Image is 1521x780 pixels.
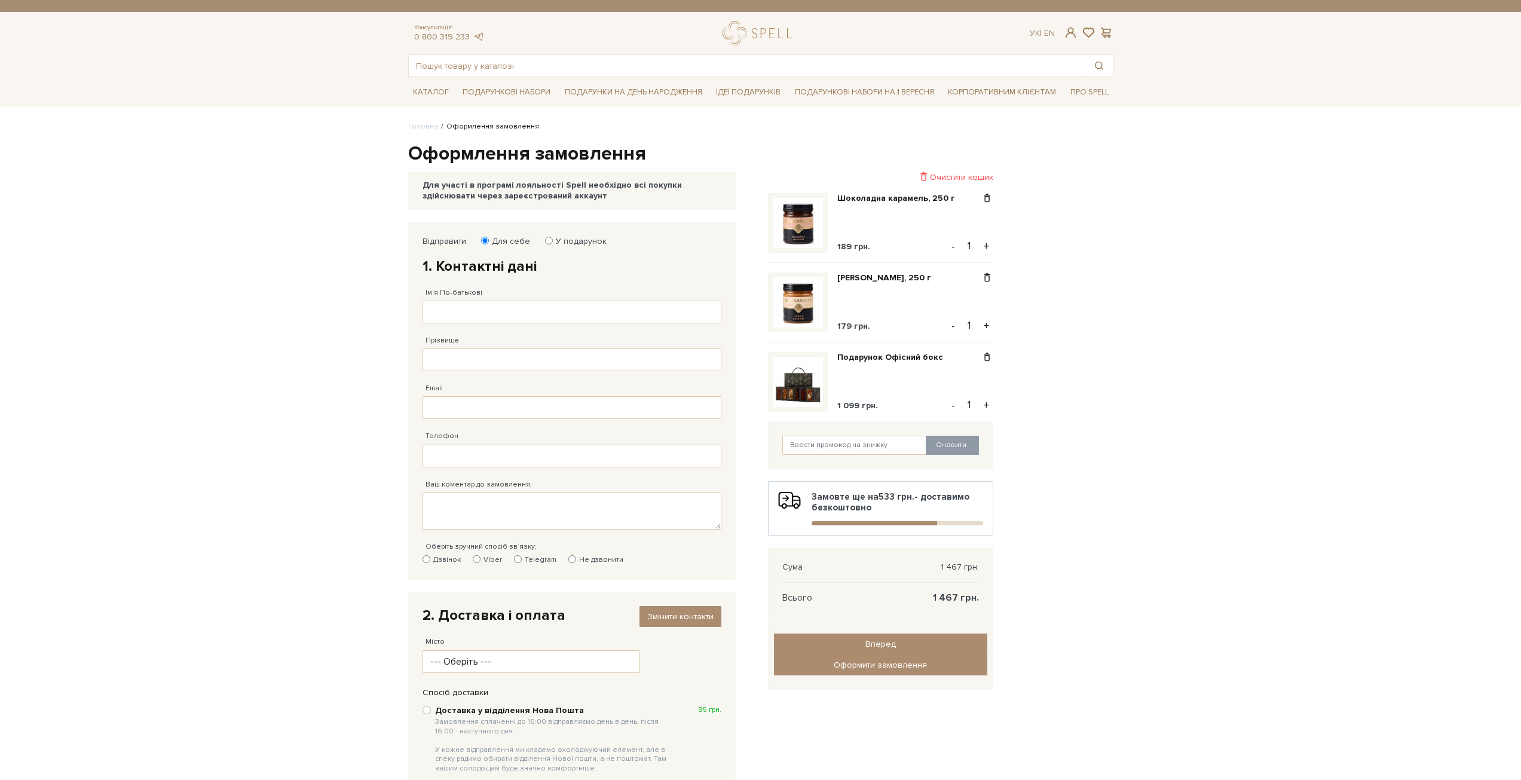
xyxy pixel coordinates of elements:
[947,237,959,255] button: -
[943,82,1061,102] a: Корпоративним клієнтам
[834,660,927,670] span: Оформити замовлення
[484,236,530,247] label: Для себе
[545,237,553,244] input: У подарунок
[426,637,445,647] label: Місто
[426,287,482,298] label: Ім'я По-батькові
[837,273,940,283] a: [PERSON_NAME], 250 г
[481,237,489,244] input: Для себе
[414,24,485,32] span: Консультація:
[458,83,555,102] a: Подарункові набори
[782,592,812,603] span: Всього
[947,317,959,335] button: -
[409,55,1085,77] input: Пошук товару у каталозі
[980,396,993,414] button: +
[773,277,823,328] img: Карамель солона, 250 г
[947,396,959,414] button: -
[865,639,896,649] span: Вперед
[568,555,623,565] label: Не дзвонити
[514,555,522,563] input: Telegram
[837,321,870,331] span: 179 грн.
[414,32,470,42] a: 0 800 319 233
[1044,28,1055,38] a: En
[837,400,878,411] span: 1 099 грн.
[473,555,502,565] label: Viber
[698,705,721,715] span: 95 грн.
[560,83,707,102] a: Подарунки на День народження
[773,357,823,407] img: Подарунок Офісний бокс
[426,383,443,394] label: Email
[417,687,727,698] div: Спосіб доставки
[778,491,983,525] div: Замовте ще на - доставимо безкоштовно
[423,606,721,625] div: 2. Доставка і оплата
[647,611,714,622] span: Змінити контакти
[426,479,532,490] label: Ваш коментар до замовлення.
[1030,28,1055,39] div: Ук
[980,237,993,255] button: +
[408,83,454,102] a: Каталог
[514,555,556,565] label: Telegram
[980,317,993,335] button: +
[548,236,607,247] label: У подарунок
[790,82,939,102] a: Подарункові набори на 1 Вересня
[1040,28,1042,38] span: |
[782,562,803,573] span: Сума
[773,198,823,248] img: Шоколадна карамель, 250 г
[435,705,674,773] b: Доставка у відділення Нова Пошта
[933,592,979,603] span: 1 467 грн.
[435,717,674,773] span: Замовлення сплаченні до 16:00 відправляємо день в день, після 16:00 - наступного дня. У кожне від...
[1085,55,1113,77] button: Пошук товару у каталозі
[782,436,927,455] input: Ввести промокод на знижку
[568,555,576,563] input: Не дзвонити
[837,241,870,252] span: 189 грн.
[1066,83,1113,102] a: Про Spell
[438,121,539,132] li: Оформлення замовлення
[423,555,461,565] label: Дзвінок
[423,257,721,276] h2: 1. Контактні дані
[426,335,459,346] label: Прізвище
[837,193,964,204] a: Шоколадна карамель, 250 г
[879,491,914,502] b: 533 грн.
[837,352,952,363] a: Подарунок Офісний бокс
[423,555,430,563] input: Дзвінок
[426,542,537,552] label: Оберіть зручний спосіб зв`язку:
[473,32,485,42] a: telegram
[941,562,979,573] span: 1 467 грн.
[408,122,438,131] a: Головна
[926,436,979,455] button: Оновити
[723,21,797,45] a: logo
[768,172,993,183] div: Очистити кошик
[473,555,481,563] input: Viber
[423,236,466,247] label: Відправити
[408,142,1113,167] h1: Оформлення замовлення
[711,83,785,102] a: Ідеї подарунків
[426,431,458,442] label: Телефон
[423,180,721,201] div: Для участі в програмі лояльності Spell необхідно всі покупки здійснювати через зареєстрований акк...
